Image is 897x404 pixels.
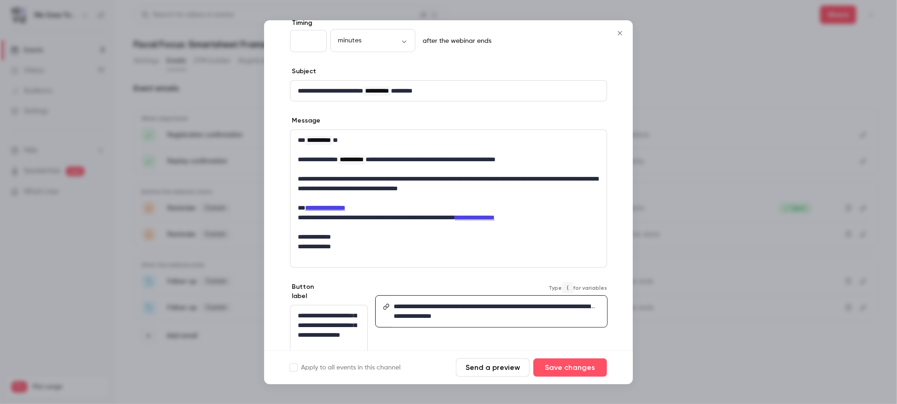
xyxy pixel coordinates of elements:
div: editor [290,130,607,257]
p: Type for variables [549,282,608,293]
div: editor [290,305,367,365]
button: Send a preview [456,358,530,377]
div: editor [290,81,607,101]
code: { [562,282,573,293]
button: Save changes [533,358,607,377]
label: Apply to all events in this channel [290,363,401,372]
button: Close [611,24,629,42]
label: Timing [290,18,607,28]
div: minutes [330,36,415,45]
label: Button label [290,282,322,301]
div: editor [390,296,607,327]
label: Message [290,116,320,125]
label: Subject [290,67,316,76]
p: after the webinar ends [419,36,491,46]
